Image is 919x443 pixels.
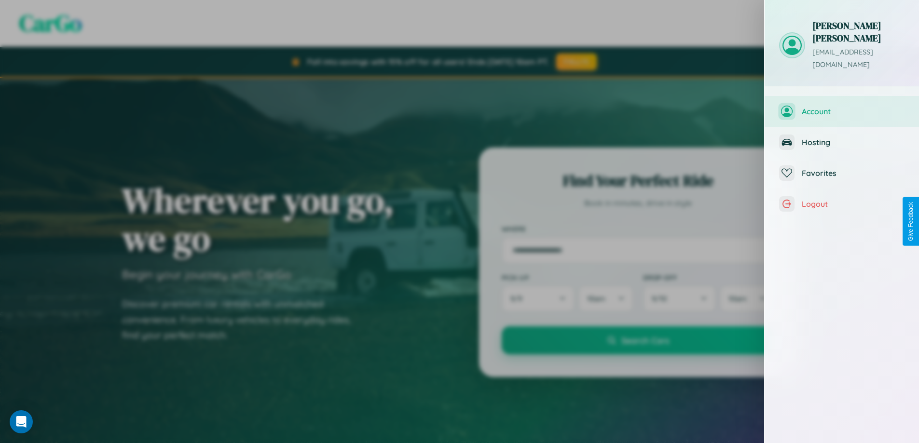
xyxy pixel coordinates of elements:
div: Give Feedback [907,202,914,241]
h3: [PERSON_NAME] [PERSON_NAME] [812,19,905,44]
p: [EMAIL_ADDRESS][DOMAIN_NAME] [812,46,905,71]
button: Account [765,96,919,127]
span: Logout [802,199,905,209]
span: Favorites [802,168,905,178]
span: Account [802,107,905,116]
button: Favorites [765,158,919,188]
span: Hosting [802,137,905,147]
button: Logout [765,188,919,219]
button: Hosting [765,127,919,158]
div: Open Intercom Messenger [10,410,33,433]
